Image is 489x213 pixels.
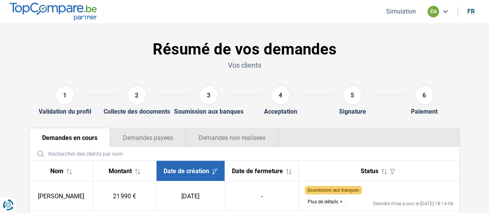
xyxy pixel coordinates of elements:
span: Date de fermeture [232,167,283,175]
div: 6 [415,85,434,105]
div: 4 [271,85,290,105]
div: Acceptation [264,108,297,115]
p: Vos clients [29,60,460,70]
td: [PERSON_NAME] [30,181,93,211]
div: Dernière mise à jour le [DATE] 18:14:06 [373,201,453,206]
div: Paiement [411,108,438,115]
td: - [225,181,298,211]
td: [DATE] [156,181,225,211]
span: Nom [50,167,63,175]
div: 5 [343,85,362,105]
span: Date de création [164,167,209,175]
div: Signature [339,108,366,115]
div: co [428,6,439,17]
div: Soumission aux banques [174,108,244,115]
span: Soumission aux banques [307,187,359,193]
div: 3 [199,85,218,105]
button: Plus de détails [305,198,345,206]
button: Demandes en cours [30,128,110,147]
div: fr [467,8,475,15]
input: Rechercher des clients par nom [33,147,457,160]
span: Montant [109,167,132,175]
div: 2 [127,85,147,105]
div: 1 [55,85,75,105]
span: Status [361,167,378,175]
button: Demandes payées [110,128,186,147]
button: Simulation [384,7,418,15]
td: 21 990 € [93,181,156,211]
div: Validation du profil [39,108,91,115]
img: TopCompare.be [10,3,97,20]
div: Collecte des documents [104,108,170,115]
button: Demandes non réalisées [186,128,279,147]
h1: Résumé de vos demandes [29,40,460,59]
